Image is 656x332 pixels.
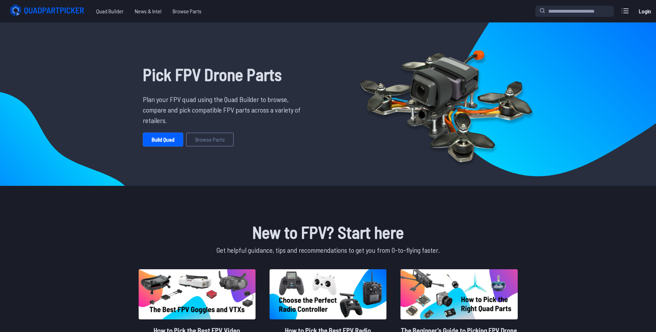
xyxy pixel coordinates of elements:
img: Quadcopter [345,34,547,174]
a: Build Quad [143,133,183,147]
img: image of post [400,269,517,319]
a: News & Intel [129,4,167,18]
h1: New to FPV? Start here [137,219,519,245]
a: Login [636,4,653,18]
a: Browse Parts [186,133,234,147]
a: Browse Parts [167,4,207,18]
img: image of post [270,269,386,319]
a: Quad Builder [91,4,129,18]
p: Plan your FPV quad using the Quad Builder to browse, compare and pick compatible FPV parts across... [143,94,306,126]
p: Get helpful guidance, tips and recommendations to get you from 0-to-flying faster. [137,245,519,255]
h1: Pick FPV Drone Parts [143,62,306,87]
img: image of post [139,269,256,319]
